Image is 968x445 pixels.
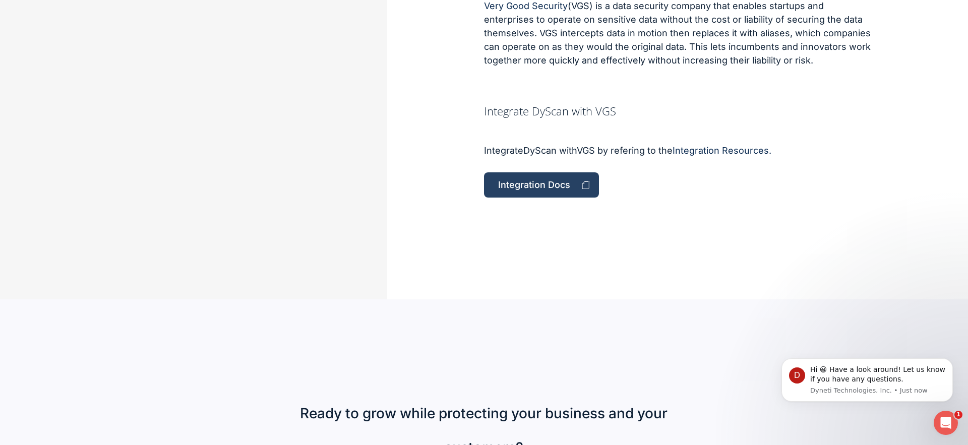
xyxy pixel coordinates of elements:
iframe: Intercom live chat [934,411,958,435]
a: Integration Docs [484,172,599,198]
span: VGS by refering to the [577,145,771,156]
iframe: Intercom notifications message [766,343,968,418]
a: Very Good Security [484,1,568,11]
span: (VGS) is a data security company that enables startups and enterprises to operate on sensitive da... [484,1,871,66]
span: 1 [954,411,962,419]
h4: Integrate DyScan with VGS [484,102,871,119]
a: Integration Resources. [673,145,771,156]
span: Integration Docs [498,180,570,190]
span: Integrate [484,145,523,156]
span: DyScan with [523,145,577,156]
